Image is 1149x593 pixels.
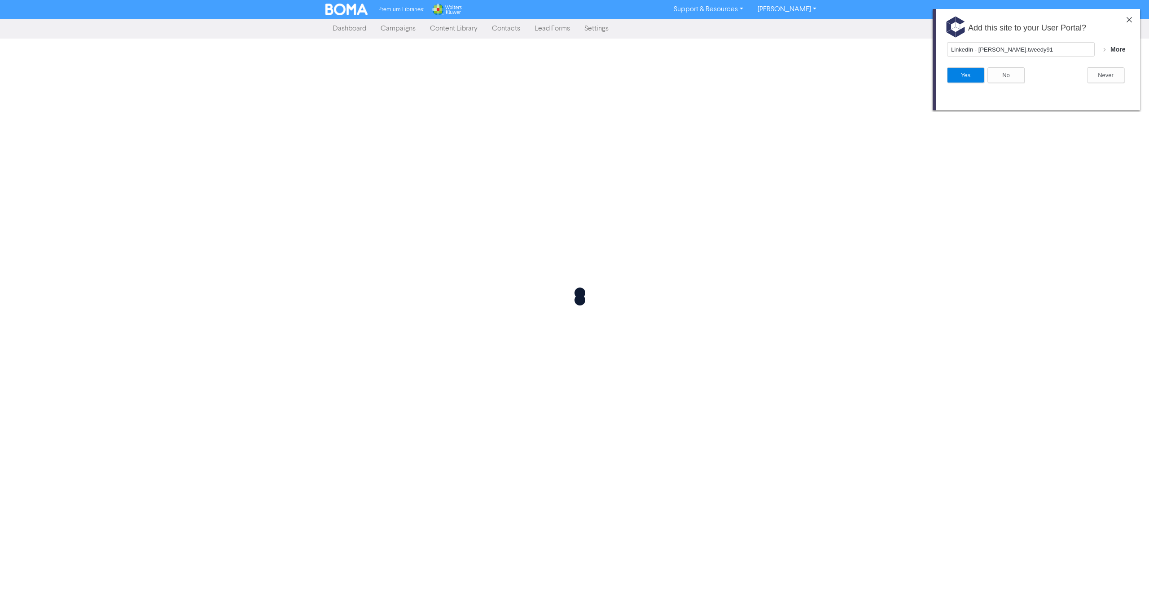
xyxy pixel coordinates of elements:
[577,20,616,38] a: Settings
[431,4,462,15] img: Wolters Kluwer
[28,58,65,74] button: Yes
[26,7,47,29] img: svg+xml;base64,PD94bWwgdmVyc2lvbj0iMS4wIiBlbmNvZGluZz0iVVRGLTgiPz4KPHN2ZyB3aWR0aD0iNDhweCIgaGVpZ2...
[49,14,167,23] span: Add this site to your User Portal?
[750,2,824,17] a: [PERSON_NAME]
[527,20,577,38] a: Lead Forms
[325,20,373,38] a: Dashboard
[378,7,424,13] span: Premium Libraries:
[325,4,368,15] img: BOMA Logo
[485,20,527,38] a: Contacts
[207,8,213,13] img: 366kdW7bZf5IgGNA5d8FYPGppdBqSHtUB08xHy6BdXA+5T2R62QLwqgAAAABJRU5ErkJggg==
[423,20,485,38] a: Content Library
[68,58,105,74] button: No
[667,2,750,17] a: Support & Resources
[191,37,206,44] span: More
[168,58,205,74] button: Never
[373,20,423,38] a: Campaigns
[184,39,187,43] img: OUAAAAldEVYdGRhdGU6bW9kaWZ5ADIwMTgtMDItMDZUMjI6MjY6MDYrMDE6MDCabkRZAAAAGXRFWHRTb2Z0d2FyZQB3d3cuaW...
